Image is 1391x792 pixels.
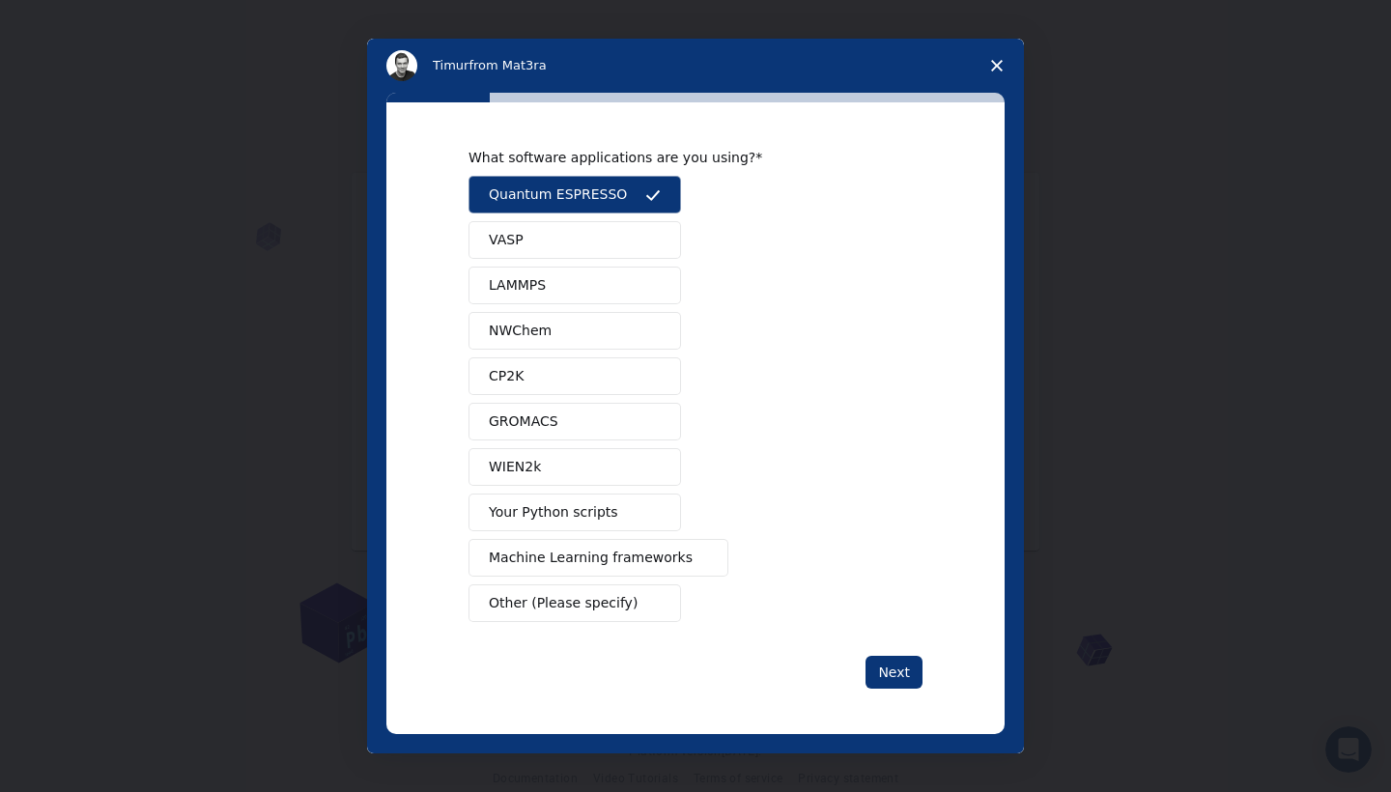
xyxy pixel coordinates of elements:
[489,411,558,432] span: GROMACS
[489,457,541,477] span: WIEN2k
[866,656,923,689] button: Next
[41,14,110,31] span: Support
[489,230,524,250] span: VASP
[489,184,627,205] span: Quantum ESPRESSO
[433,58,468,72] span: Timur
[468,448,681,486] button: WIEN2k
[468,58,546,72] span: from Mat3ra
[468,221,681,259] button: VASP
[489,593,638,613] span: Other (Please specify)
[468,357,681,395] button: CP2K
[468,312,681,350] button: NWChem
[489,366,524,386] span: CP2K
[468,267,681,304] button: LAMMPS
[468,403,681,440] button: GROMACS
[489,321,552,341] span: NWChem
[489,275,546,296] span: LAMMPS
[468,584,681,622] button: Other (Please specify)
[970,39,1024,93] span: Close survey
[489,502,618,523] span: Your Python scripts
[489,548,693,568] span: Machine Learning frameworks
[468,149,894,166] div: What software applications are you using?
[468,494,681,531] button: Your Python scripts
[468,539,728,577] button: Machine Learning frameworks
[386,50,417,81] img: Profile image for Timur
[468,176,681,213] button: Quantum ESPRESSO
